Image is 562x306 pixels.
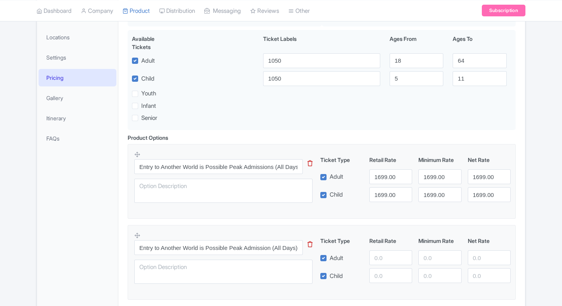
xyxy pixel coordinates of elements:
[369,169,412,184] input: 0.0
[468,268,511,283] input: 0.0
[317,237,366,245] div: Ticket Type
[317,156,366,164] div: Ticket Type
[39,89,116,107] a: Gallery
[418,250,461,265] input: 0.0
[366,237,415,245] div: Retail Rate
[415,156,464,164] div: Minimum Rate
[369,250,412,265] input: 0.0
[263,53,380,68] input: Adult
[369,187,412,202] input: 0.0
[448,35,511,51] div: Ages To
[128,134,168,142] div: Product Options
[132,35,174,51] div: Available Tickets
[330,190,343,199] label: Child
[263,71,380,86] input: Child
[39,69,116,86] a: Pricing
[39,109,116,127] a: Itinerary
[141,74,155,83] label: Child
[134,159,303,174] input: Option Name
[141,89,156,98] label: Youth
[468,169,511,184] input: 0.0
[330,272,343,281] label: Child
[418,169,461,184] input: 0.0
[369,268,412,283] input: 0.0
[385,35,448,51] div: Ages From
[258,35,385,51] div: Ticket Labels
[418,268,461,283] input: 0.0
[465,237,514,245] div: Net Rate
[134,240,303,255] input: Option Name
[39,28,116,46] a: Locations
[39,130,116,147] a: FAQs
[468,187,511,202] input: 0.0
[141,114,157,123] label: Senior
[415,237,464,245] div: Minimum Rate
[330,172,343,181] label: Adult
[330,254,343,263] label: Adult
[468,250,511,265] input: 0.0
[366,156,415,164] div: Retail Rate
[39,49,116,66] a: Settings
[141,56,155,65] label: Adult
[418,187,461,202] input: 0.0
[465,156,514,164] div: Net Rate
[141,102,156,111] label: Infant
[482,5,525,16] a: Subscription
